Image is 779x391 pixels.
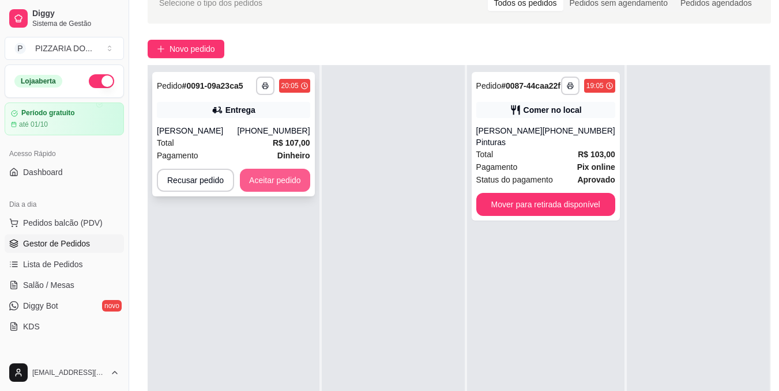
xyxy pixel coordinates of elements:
span: Pedido [476,81,502,90]
div: Catálogo [5,350,124,368]
div: [PHONE_NUMBER] [543,125,615,148]
button: Novo pedido [148,40,224,58]
a: Gestor de Pedidos [5,234,124,253]
span: Salão / Mesas [23,279,74,291]
span: Pagamento [476,161,518,173]
div: [PERSON_NAME] Pinturas [476,125,543,148]
span: Pedido [157,81,182,90]
button: Pedidos balcão (PDV) [5,214,124,232]
a: Dashboard [5,163,124,181]
span: [EMAIL_ADDRESS][DOMAIN_NAME] [32,368,106,377]
span: P [14,43,26,54]
span: Lista de Pedidos [23,259,83,270]
span: Status do pagamento [476,173,553,186]
a: KDS [5,317,124,336]
div: Acesso Rápido [5,145,124,163]
span: Pagamento [157,149,198,162]
button: [EMAIL_ADDRESS][DOMAIN_NAME] [5,359,124,386]
button: Alterar Status [89,74,114,88]
a: Salão / Mesas [5,276,124,294]
span: Diggy [32,9,119,19]
span: Total [476,148,494,161]
a: Período gratuitoaté 01/10 [5,103,124,135]
div: PIZZARIA DO ... [35,43,92,54]
div: Dia a dia [5,195,124,214]
span: Gestor de Pedidos [23,238,90,249]
strong: R$ 107,00 [273,138,310,147]
span: Sistema de Gestão [32,19,119,28]
div: [PERSON_NAME] [157,125,238,136]
strong: # 0087-44caa22f [501,81,560,90]
div: 19:05 [586,81,604,90]
strong: R$ 103,00 [578,150,615,159]
button: Aceitar pedido [240,169,310,192]
span: KDS [23,321,40,332]
a: Diggy Botnovo [5,297,124,315]
span: Diggy Bot [23,300,58,312]
span: Total [157,136,174,149]
strong: # 0091-09a23ca5 [182,81,243,90]
strong: aprovado [577,175,615,184]
article: Período gratuito [21,109,75,117]
span: Novo pedido [170,43,215,55]
a: Lista de Pedidos [5,255,124,274]
div: Loja aberta [14,75,62,88]
div: Comer no local [524,104,582,116]
strong: Pix online [577,162,615,172]
a: DiggySistema de Gestão [5,5,124,32]
span: Dashboard [23,166,63,178]
button: Recusar pedido [157,169,234,192]
span: plus [157,45,165,53]
button: Select a team [5,37,124,60]
div: 20:05 [281,81,299,90]
div: Entrega [225,104,255,116]
span: Pedidos balcão (PDV) [23,217,103,229]
div: [PHONE_NUMBER] [238,125,310,136]
article: até 01/10 [19,120,48,129]
button: Mover para retirada disponível [476,193,615,216]
strong: Dinheiro [277,151,310,160]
